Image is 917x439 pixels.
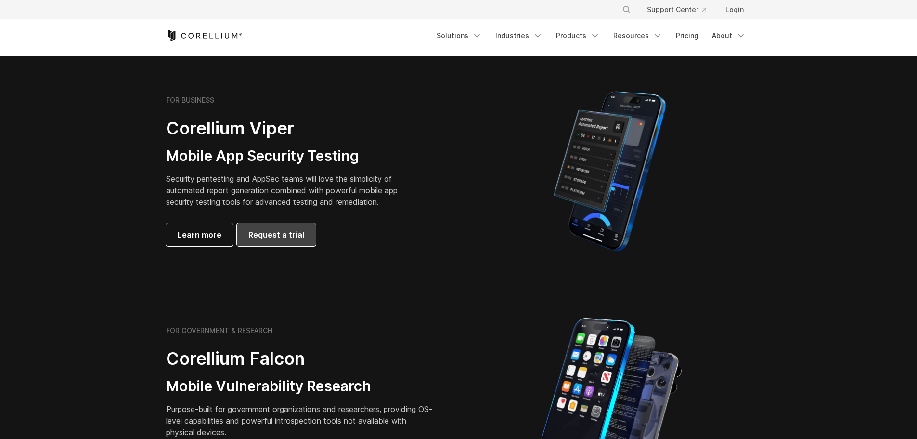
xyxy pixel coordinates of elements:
[166,118,413,139] h2: Corellium Viper
[639,1,714,18] a: Support Center
[166,348,436,370] h2: Corellium Falcon
[237,223,316,246] a: Request a trial
[618,1,635,18] button: Search
[166,223,233,246] a: Learn more
[166,403,436,438] p: Purpose-built for government organizations and researchers, providing OS-level capabilities and p...
[431,27,488,44] a: Solutions
[178,229,221,240] span: Learn more
[166,377,436,396] h3: Mobile Vulnerability Research
[537,87,682,255] img: Corellium MATRIX automated report on iPhone showing app vulnerability test results across securit...
[550,27,606,44] a: Products
[248,229,304,240] span: Request a trial
[706,27,751,44] a: About
[166,96,214,105] h6: FOR BUSINESS
[431,27,751,44] div: Navigation Menu
[607,27,668,44] a: Resources
[610,1,751,18] div: Navigation Menu
[166,147,413,165] h3: Mobile App Security Testing
[718,1,751,18] a: Login
[490,27,548,44] a: Industries
[670,27,704,44] a: Pricing
[166,30,243,41] a: Corellium Home
[166,326,272,335] h6: FOR GOVERNMENT & RESEARCH
[166,173,413,208] p: Security pentesting and AppSec teams will love the simplicity of automated report generation comb...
